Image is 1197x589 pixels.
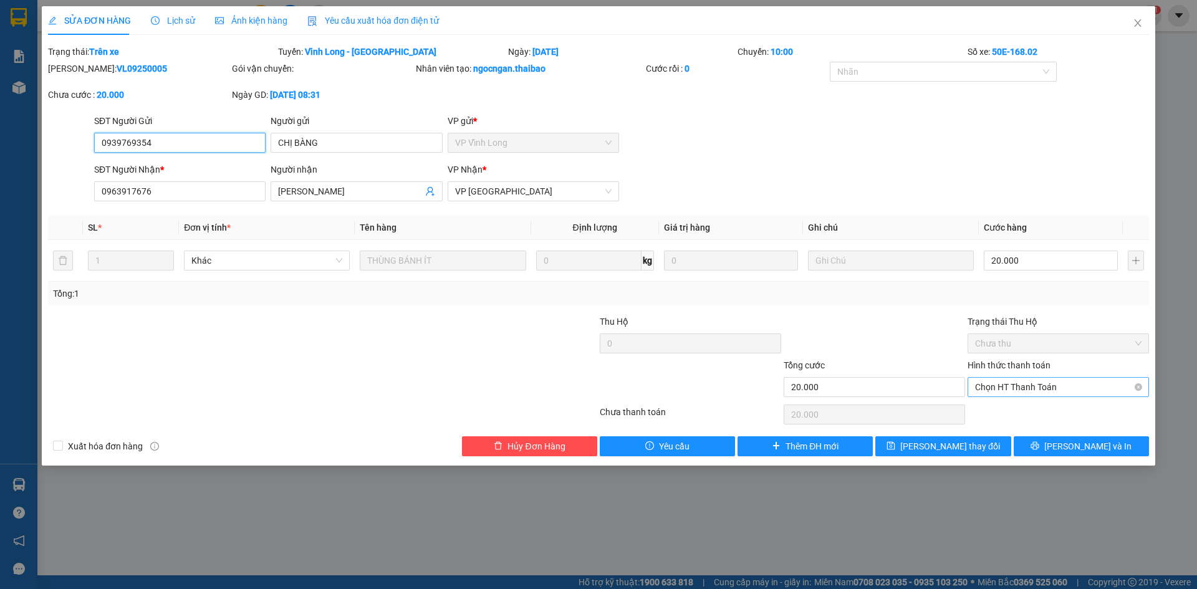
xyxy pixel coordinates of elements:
div: Người nhận [271,163,442,176]
span: close-circle [1135,383,1142,391]
span: Lịch sử [151,16,195,26]
th: Ghi chú [803,216,979,240]
div: Chuyến: [736,45,966,59]
span: VP Vĩnh Long [455,133,612,152]
div: SĐT Người Nhận [94,163,266,176]
span: [PERSON_NAME] và In [1044,439,1132,453]
div: SĐT Người Gửi [94,114,266,128]
div: Số xe: [966,45,1150,59]
div: Trạng thái Thu Hộ [968,315,1149,328]
b: 10:00 [771,47,793,57]
span: printer [1031,441,1039,451]
div: Chưa thanh toán [598,405,782,427]
span: Tổng cước [784,360,825,370]
div: Ngày GD: [232,88,413,102]
div: [PERSON_NAME]: [48,62,229,75]
div: Chưa cước : [48,88,229,102]
button: printer[PERSON_NAME] và In [1014,436,1149,456]
span: Yêu cầu [659,439,690,453]
button: deleteHủy Đơn Hàng [462,436,597,456]
input: Ghi Chú [808,251,974,271]
div: Trạng thái: [47,45,277,59]
button: plusThêm ĐH mới [738,436,873,456]
span: edit [48,16,57,25]
div: Cước rồi : [646,62,827,75]
button: Close [1120,6,1155,41]
span: [PERSON_NAME] thay đổi [900,439,1000,453]
span: SỬA ĐƠN HÀNG [48,16,131,26]
span: Ảnh kiện hàng [215,16,287,26]
button: save[PERSON_NAME] thay đổi [875,436,1011,456]
span: Thu Hộ [600,317,628,327]
span: info-circle [150,442,159,451]
span: Chọn HT Thanh Toán [975,378,1142,396]
input: 0 [664,251,798,271]
span: Chưa thu [975,334,1142,353]
b: VL09250005 [117,64,167,74]
span: exclamation-circle [645,441,654,451]
span: Cước hàng [984,223,1027,232]
b: 50E-168.02 [992,47,1037,57]
span: Giá trị hàng [664,223,710,232]
span: save [887,441,895,451]
div: VP gửi [448,114,619,128]
span: VP Nhận [448,165,483,175]
span: plus [772,441,781,451]
span: Định lượng [573,223,617,232]
span: clock-circle [151,16,160,25]
span: Đơn vị tính [184,223,231,232]
b: 0 [685,64,690,74]
input: VD: Bàn, Ghế [360,251,526,271]
span: picture [215,16,224,25]
span: Khác [191,251,342,270]
div: Nhân viên tạo: [416,62,643,75]
button: delete [53,251,73,271]
button: exclamation-circleYêu cầu [600,436,735,456]
span: Thêm ĐH mới [786,439,839,453]
b: Trên xe [89,47,119,57]
span: delete [494,441,502,451]
span: Yêu cầu xuất hóa đơn điện tử [307,16,439,26]
div: Tổng: 1 [53,287,462,300]
span: Tên hàng [360,223,397,232]
span: Xuất hóa đơn hàng [63,439,148,453]
span: user-add [425,186,435,196]
b: Vĩnh Long - [GEOGRAPHIC_DATA] [305,47,436,57]
b: [DATE] [532,47,559,57]
button: plus [1128,251,1144,271]
div: Tuyến: [277,45,507,59]
span: SL [88,223,98,232]
b: [DATE] 08:31 [270,90,320,100]
img: icon [307,16,317,26]
div: Ngày: [507,45,737,59]
div: Người gửi [271,114,442,128]
span: VP Sài Gòn [455,182,612,201]
div: Gói vận chuyển: [232,62,413,75]
label: Hình thức thanh toán [968,360,1050,370]
span: close [1133,18,1143,28]
span: kg [642,251,654,271]
b: ngocngan.thaibao [473,64,546,74]
b: 20.000 [97,90,124,100]
span: Hủy Đơn Hàng [507,439,565,453]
